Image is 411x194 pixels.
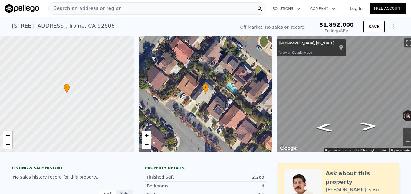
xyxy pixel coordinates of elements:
a: Terms [379,148,387,152]
span: © 2025 Google [355,148,375,152]
div: Off Market. No sales on record [240,24,304,30]
button: Rotate counterclockwise [403,110,406,121]
div: Finished Sqft [147,174,205,180]
div: 2,268 [205,174,264,180]
a: Zoom in [3,131,12,140]
div: • [64,84,70,94]
div: No sales history record for this property. [12,172,133,183]
img: Pellego [5,4,39,13]
div: Bedrooms [147,183,205,189]
div: [GEOGRAPHIC_DATA], [US_STATE] [279,41,334,46]
div: Pellego ARV [319,28,354,34]
span: • [64,85,70,90]
div: LISTING & SALE HISTORY [12,166,133,172]
a: Free Account [370,3,406,14]
path: Go Northwest [308,121,339,134]
span: + [144,131,148,139]
span: − [144,141,148,148]
button: SAVE [363,21,385,32]
button: Solutions [268,3,305,14]
span: + [6,131,10,139]
div: Property details [145,166,266,170]
button: Keyboard shortcuts [325,148,351,152]
a: Show location on map [339,44,343,51]
a: View on Google Maps [279,51,312,55]
div: • [202,84,209,94]
span: • [202,85,209,90]
a: Zoom in [142,131,151,140]
span: − [6,141,10,148]
img: Google [278,144,298,152]
button: Show Options [387,21,399,33]
button: Company [305,3,340,14]
a: Zoom out [142,140,151,149]
div: [STREET_ADDRESS] , Irvine , CA 92606 [12,22,115,30]
div: 4 [205,183,264,189]
span: $1,852,000 [319,21,354,28]
path: Go Southeast [353,120,384,132]
span: Search an address or region [49,5,122,12]
a: Zoom out [3,140,12,149]
a: Log In [343,5,370,11]
a: Open this area in Google Maps (opens a new window) [278,144,298,152]
div: Ask about this property [326,169,393,186]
